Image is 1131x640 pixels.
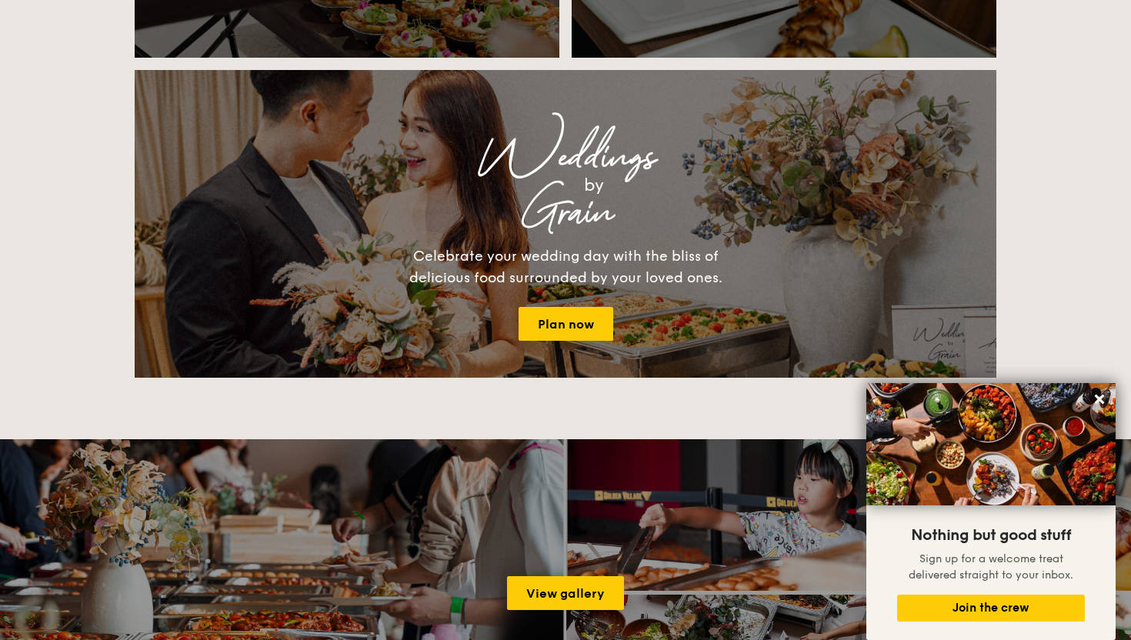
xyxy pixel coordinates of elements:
span: Sign up for a welcome treat delivered straight to your inbox. [909,552,1073,582]
a: View gallery [507,576,624,610]
div: by [327,172,861,199]
button: Close [1087,387,1112,412]
img: DSC07876-Edit02-Large.jpeg [866,383,1116,505]
button: Join the crew [897,595,1085,622]
div: Celebrate your wedding day with the bliss of delicious food surrounded by your loved ones. [392,245,739,288]
span: Nothing but good stuff [911,526,1071,545]
div: Grain [270,199,861,227]
a: Plan now [519,307,613,341]
div: Weddings [270,144,861,172]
